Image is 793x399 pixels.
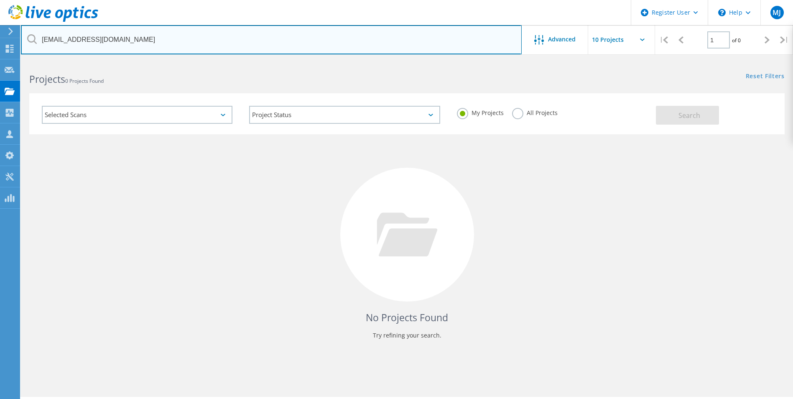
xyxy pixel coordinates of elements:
span: of 0 [732,37,741,44]
span: 0 Projects Found [65,77,104,84]
div: Selected Scans [42,106,232,124]
a: Live Optics Dashboard [8,18,98,23]
input: Search projects by name, owner, ID, company, etc [21,25,522,54]
span: Advanced [548,36,576,42]
h4: No Projects Found [38,311,776,325]
div: | [776,25,793,55]
b: Projects [29,72,65,86]
p: Try refining your search. [38,329,776,342]
div: Project Status [249,106,440,124]
button: Search [656,106,719,125]
a: Reset Filters [746,73,785,80]
label: All Projects [512,108,558,116]
label: My Projects [457,108,504,116]
div: | [655,25,672,55]
span: MJ [773,9,781,16]
span: Search [678,111,700,120]
svg: \n [718,9,726,16]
